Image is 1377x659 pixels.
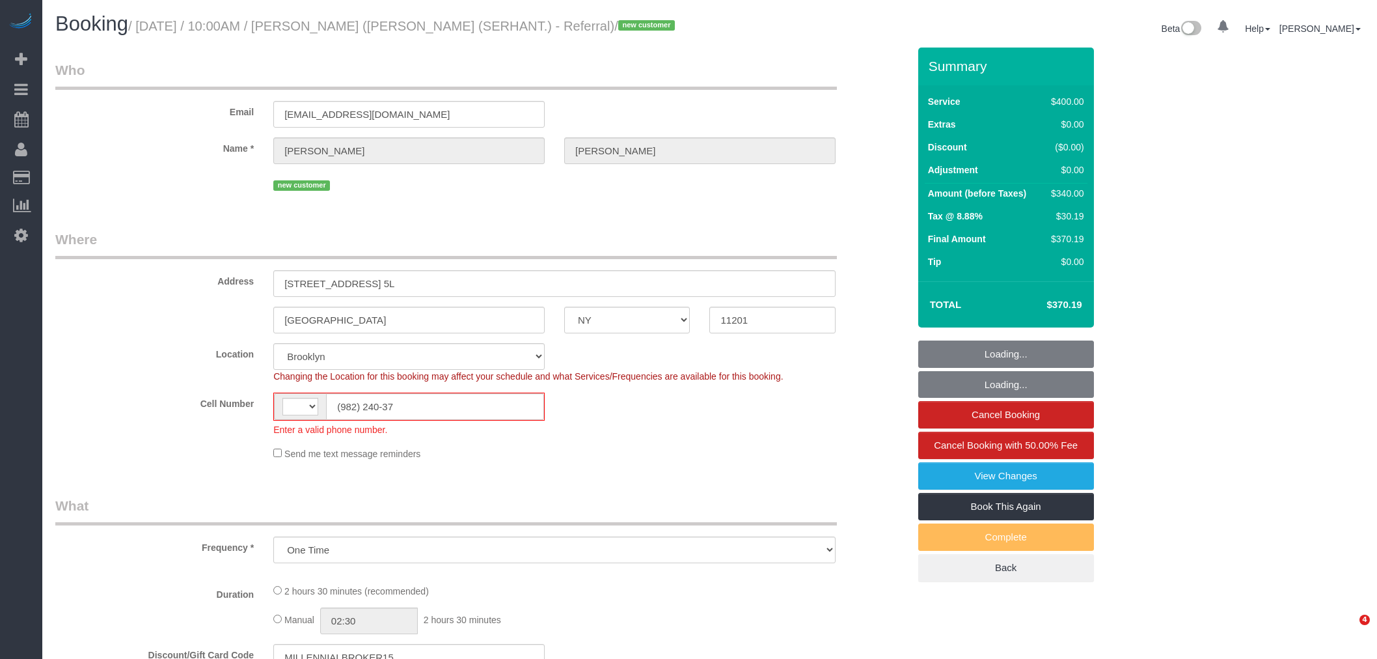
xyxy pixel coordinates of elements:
a: Cancel Booking [918,401,1094,428]
label: Amount (before Taxes) [928,187,1026,200]
span: Cancel Booking with 50.00% Fee [934,440,1078,451]
label: Name * [46,137,264,155]
div: $400.00 [1046,95,1084,108]
div: $0.00 [1046,255,1084,268]
label: Tip [928,255,942,268]
label: Frequency * [46,537,264,554]
div: $30.19 [1046,210,1084,223]
input: First Name [273,137,545,164]
input: Cell Number [326,393,544,420]
label: Final Amount [928,232,986,245]
img: Automaid Logo [8,13,34,31]
a: Help [1245,23,1270,34]
div: $370.19 [1046,232,1084,245]
input: Zip Code [709,307,835,333]
a: [PERSON_NAME] [1279,23,1361,34]
a: View Changes [918,462,1094,490]
strong: Total [930,299,962,310]
span: Booking [55,12,128,35]
a: Beta [1162,23,1202,34]
input: Last Name [564,137,836,164]
input: City [273,307,545,333]
div: $0.00 [1046,163,1084,176]
a: Book This Again [918,493,1094,520]
span: 2 hours 30 minutes (recommended) [284,586,429,596]
label: Duration [46,583,264,601]
small: / [DATE] / 10:00AM / [PERSON_NAME] ([PERSON_NAME] (SERHANT.) - Referral) [128,19,679,33]
div: Enter a valid phone number. [273,421,545,436]
iframe: Intercom live chat [1333,615,1364,646]
label: Address [46,270,264,288]
label: Adjustment [928,163,978,176]
a: Cancel Booking with 50.00% Fee [918,432,1094,459]
label: Email [46,101,264,119]
span: Changing the Location for this booking may affect your schedule and what Services/Frequencies are... [273,371,783,382]
span: new customer [618,20,675,31]
label: Service [928,95,961,108]
label: Location [46,343,264,361]
label: Cell Number [46,393,264,410]
label: Discount [928,141,967,154]
label: Extras [928,118,956,131]
legend: What [55,496,837,526]
h4: $370.19 [1007,300,1082,311]
input: Email [273,101,545,128]
legend: Where [55,230,837,259]
span: 2 hours 30 minutes [424,615,501,625]
div: ($0.00) [1046,141,1084,154]
span: Manual [284,615,314,625]
div: $0.00 [1046,118,1084,131]
span: / [614,19,679,33]
a: Back [918,554,1094,582]
span: Send me text message reminders [284,449,420,459]
img: New interface [1180,21,1201,38]
span: 4 [1359,615,1370,625]
label: Tax @ 8.88% [928,210,983,223]
legend: Who [55,61,837,90]
div: $340.00 [1046,187,1084,200]
span: new customer [273,180,330,191]
h3: Summary [929,59,1087,74]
